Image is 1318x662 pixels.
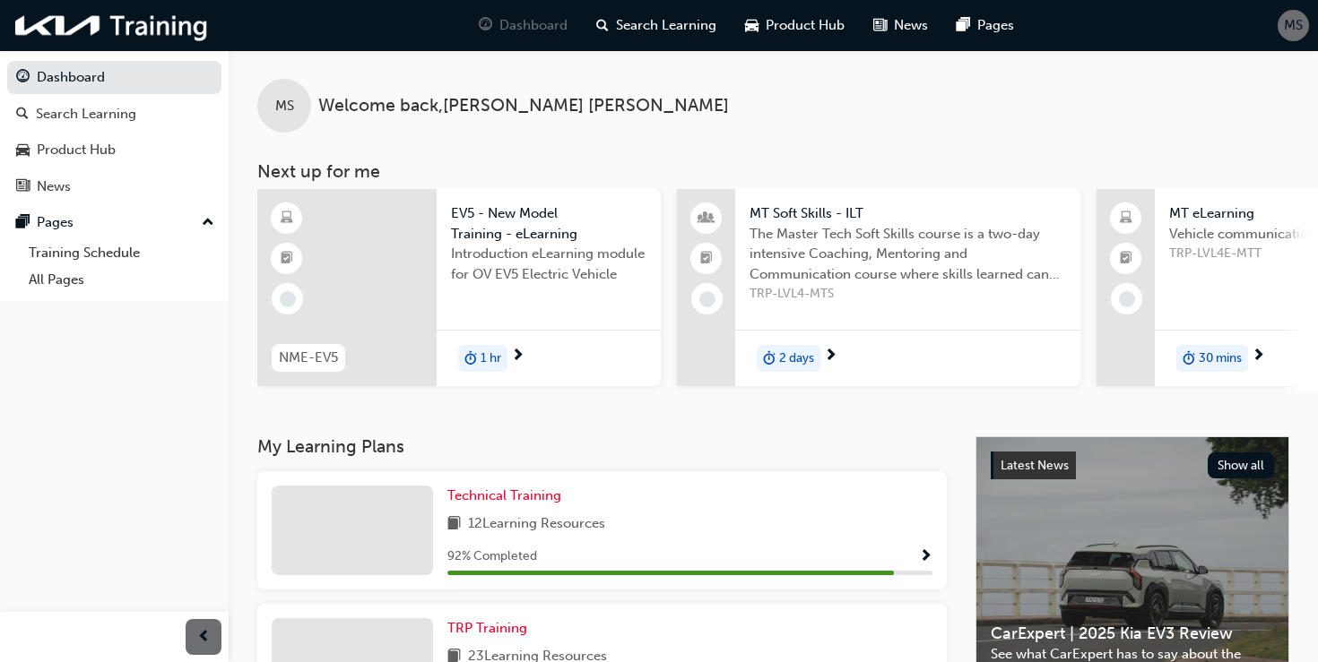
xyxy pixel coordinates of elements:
[22,239,221,267] a: Training Schedule
[1199,348,1242,369] span: 30 mins
[1284,15,1303,36] span: MS
[1278,10,1309,41] button: MS
[451,244,646,284] span: Introduction eLearning module for OV EV5 Electric Vehicle
[16,215,30,231] span: pages-icon
[977,15,1014,36] span: Pages
[464,347,477,370] span: duration-icon
[750,224,1066,285] span: The Master Tech Soft Skills course is a two-day intensive Coaching, Mentoring and Communication c...
[1252,348,1265,365] span: next-icon
[7,170,221,203] a: News
[699,291,715,307] span: learningRecordVerb_NONE-icon
[281,207,293,230] span: learningResourceType_ELEARNING-icon
[750,203,1066,224] span: MT Soft Skills - ILT
[16,107,29,123] span: search-icon
[1183,347,1195,370] span: duration-icon
[9,7,215,44] img: kia-training
[16,70,30,86] span: guage-icon
[991,623,1274,644] span: CarExpert | 2025 Kia EV3 Review
[894,15,928,36] span: News
[468,513,605,536] span: 12 Learning Resources
[479,14,492,37] span: guage-icon
[700,247,713,271] span: booktick-icon
[596,14,609,37] span: search-icon
[1120,207,1132,230] span: laptop-icon
[37,176,71,197] div: News
[37,212,74,233] div: Pages
[447,620,527,636] span: TRP Training
[745,14,759,37] span: car-icon
[779,348,814,369] span: 2 days
[1119,291,1135,307] span: learningRecordVerb_NONE-icon
[447,486,568,506] a: Technical Training
[464,7,582,44] a: guage-iconDashboard
[447,487,561,503] span: Technical Training
[481,348,501,369] span: 1 hr
[991,451,1274,480] a: Latest NewsShow all
[257,189,661,386] a: NME-EV5EV5 - New Model Training - eLearningIntroduction eLearning module for OV EV5 Electric Vehi...
[279,348,338,368] span: NME-EV5
[22,266,221,294] a: All Pages
[229,161,1318,182] h3: Next up for me
[700,207,713,230] span: people-icon
[1120,247,1132,271] span: booktick-icon
[919,549,932,565] span: Show Progress
[957,14,970,37] span: pages-icon
[677,189,1080,386] a: MT Soft Skills - ILTThe Master Tech Soft Skills course is a two-day intensive Coaching, Mentoring...
[750,284,1066,305] span: TRP-LVL4-MTS
[275,96,294,116] span: MS
[582,7,731,44] a: search-iconSearch Learning
[824,348,837,365] span: next-icon
[7,57,221,206] button: DashboardSearch LearningProduct HubNews
[7,133,221,167] a: Product Hub
[447,546,537,567] span: 92 % Completed
[280,291,296,307] span: learningRecordVerb_NONE-icon
[16,142,30,159] span: car-icon
[318,96,729,116] span: Welcome back , [PERSON_NAME] [PERSON_NAME]
[766,15,845,36] span: Product Hub
[7,61,221,94] a: Dashboard
[447,513,461,536] span: book-icon
[1208,452,1275,478] button: Show all
[16,179,30,195] span: news-icon
[616,15,716,36] span: Search Learning
[7,206,221,239] button: Pages
[499,15,568,36] span: Dashboard
[1001,458,1069,473] span: Latest News
[451,203,646,244] span: EV5 - New Model Training - eLearning
[202,211,214,235] span: up-icon
[257,436,947,457] h3: My Learning Plans
[447,618,534,639] a: TRP Training
[197,626,211,649] span: prev-icon
[731,7,859,44] a: car-iconProduct Hub
[7,98,221,131] a: Search Learning
[942,7,1028,44] a: pages-iconPages
[281,247,293,271] span: booktick-icon
[37,140,116,160] div: Product Hub
[36,104,136,125] div: Search Learning
[919,546,932,568] button: Show Progress
[873,14,887,37] span: news-icon
[859,7,942,44] a: news-iconNews
[763,347,776,370] span: duration-icon
[511,348,525,365] span: next-icon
